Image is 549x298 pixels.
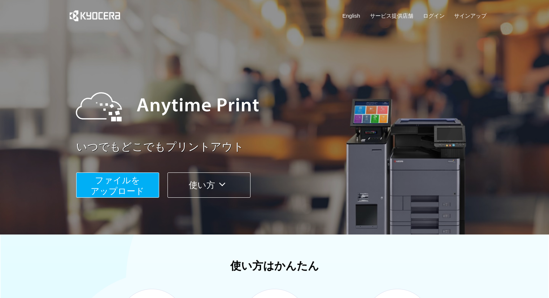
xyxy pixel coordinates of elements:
a: サインアップ [454,12,487,19]
a: English [343,12,360,19]
a: サービス提供店舗 [370,12,413,19]
a: ログイン [423,12,445,19]
button: 使い方 [167,172,250,198]
button: ファイルを​​アップロード [76,172,159,198]
a: いつでもどこでもプリントアウト [76,139,491,155]
span: ファイルを ​​アップロード [91,175,144,196]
